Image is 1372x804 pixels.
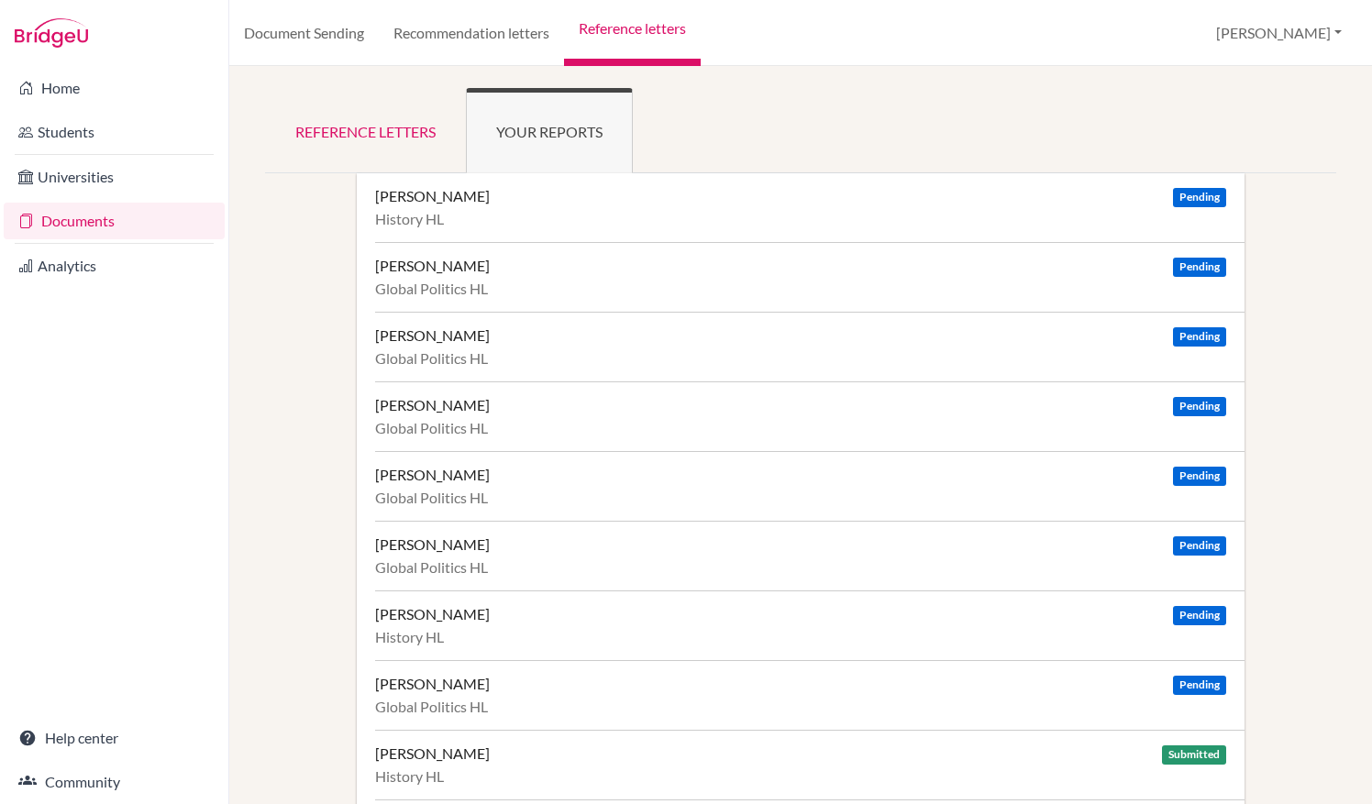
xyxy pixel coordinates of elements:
[375,381,1245,451] a: [PERSON_NAME] Pending Global Politics HL
[375,396,490,414] div: [PERSON_NAME]
[1173,536,1226,556] span: Pending
[375,419,1226,437] div: Global Politics HL
[1162,745,1226,765] span: Submitted
[375,675,490,693] div: [PERSON_NAME]
[1173,676,1226,695] span: Pending
[375,257,490,275] div: [PERSON_NAME]
[4,248,225,284] a: Analytics
[375,173,1245,242] a: [PERSON_NAME] Pending History HL
[1208,16,1350,50] button: [PERSON_NAME]
[4,764,225,800] a: Community
[375,466,490,484] div: [PERSON_NAME]
[1173,467,1226,486] span: Pending
[375,489,1226,507] div: Global Politics HL
[265,88,466,173] a: Reference letters
[375,280,1226,298] div: Global Politics HL
[375,558,1226,577] div: Global Politics HL
[1173,606,1226,625] span: Pending
[375,698,1226,716] div: Global Politics HL
[375,521,1245,590] a: [PERSON_NAME] Pending Global Politics HL
[1173,258,1226,277] span: Pending
[375,605,490,623] div: [PERSON_NAME]
[375,744,490,763] div: [PERSON_NAME]
[1173,327,1226,347] span: Pending
[4,203,225,239] a: Documents
[375,326,490,345] div: [PERSON_NAME]
[4,720,225,756] a: Help center
[375,590,1245,660] a: [PERSON_NAME] Pending History HL
[375,187,490,205] div: [PERSON_NAME]
[375,349,1226,368] div: Global Politics HL
[4,114,225,150] a: Students
[1173,397,1226,416] span: Pending
[375,767,1226,786] div: History HL
[375,210,1226,228] div: History HL
[375,730,1245,799] a: [PERSON_NAME] Submitted History HL
[4,159,225,195] a: Universities
[1173,188,1226,207] span: Pending
[375,242,1245,312] a: [PERSON_NAME] Pending Global Politics HL
[466,88,633,173] a: Your reports
[375,628,1226,646] div: History HL
[375,535,490,554] div: [PERSON_NAME]
[4,70,225,106] a: Home
[375,312,1245,381] a: [PERSON_NAME] Pending Global Politics HL
[375,660,1245,730] a: [PERSON_NAME] Pending Global Politics HL
[375,451,1245,521] a: [PERSON_NAME] Pending Global Politics HL
[15,18,88,48] img: Bridge-U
